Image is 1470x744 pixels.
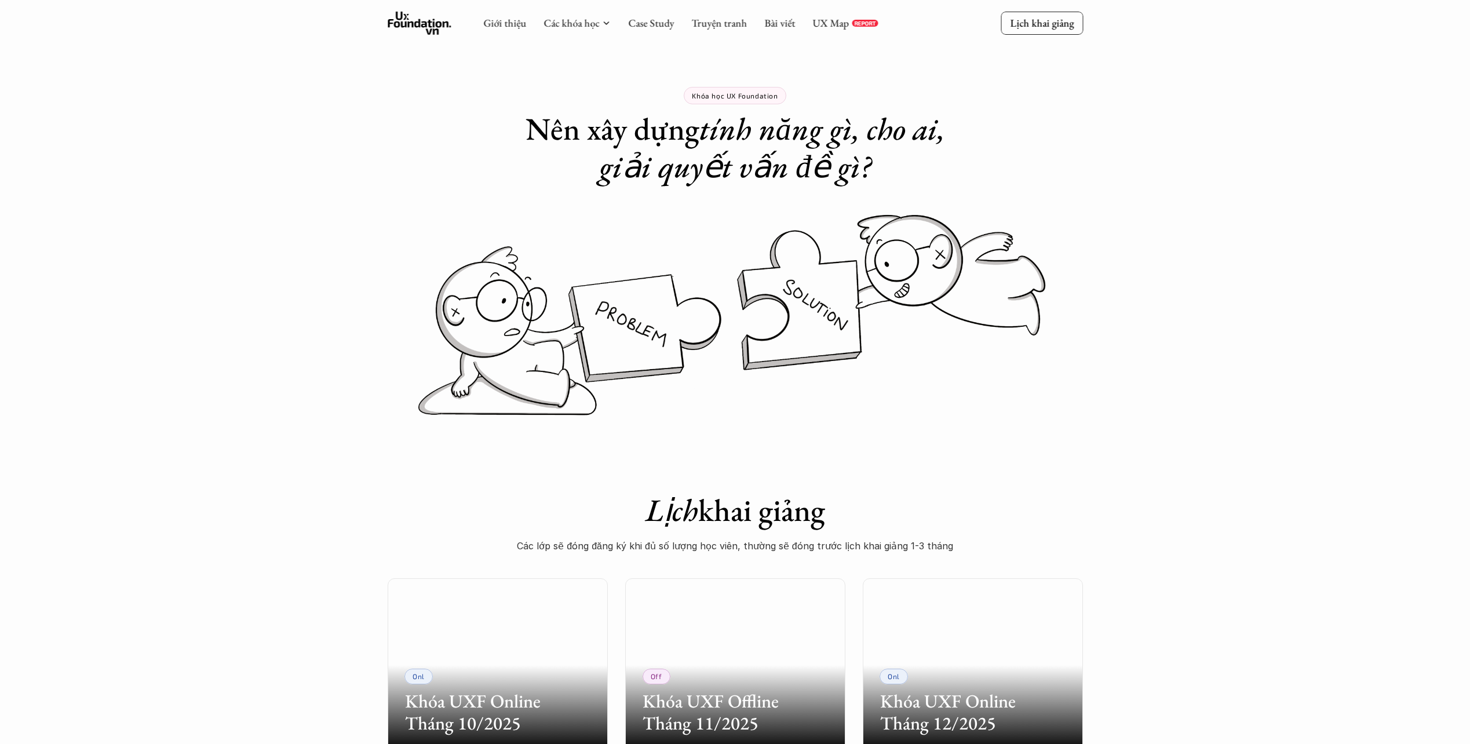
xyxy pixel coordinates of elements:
h1: khai giảng [504,491,967,529]
p: Lịch khai giảng [1010,16,1074,30]
p: Onl [888,672,900,680]
p: REPORT [854,20,876,27]
h2: Khóa UXF Online Tháng 12/2025 [880,690,1066,735]
p: Off [651,672,662,680]
p: Khóa học UX Foundation [692,92,778,100]
em: tính năng gì, cho ai, giải quyết vấn đề gì? [610,108,952,187]
a: Giới thiệu [483,16,526,30]
p: Onl [413,672,425,680]
a: UX Map [812,16,849,30]
a: REPORT [852,20,878,27]
a: Lịch khai giảng [1001,12,1083,34]
h1: Nên xây dựng [504,110,967,185]
a: Các khóa học [544,16,599,30]
a: Bài viết [764,16,795,30]
em: Lịch [645,490,699,530]
a: Truyện tranh [691,16,747,30]
a: Case Study [628,16,674,30]
h2: Khóa UXF Offline Tháng 11/2025 [643,690,828,735]
h2: Khóa UXF Online Tháng 10/2025 [405,690,590,735]
p: Các lớp sẽ đóng đăng ký khi đủ số lượng học viên, thường sẽ đóng trước lịch khai giảng 1-3 tháng [504,537,967,555]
